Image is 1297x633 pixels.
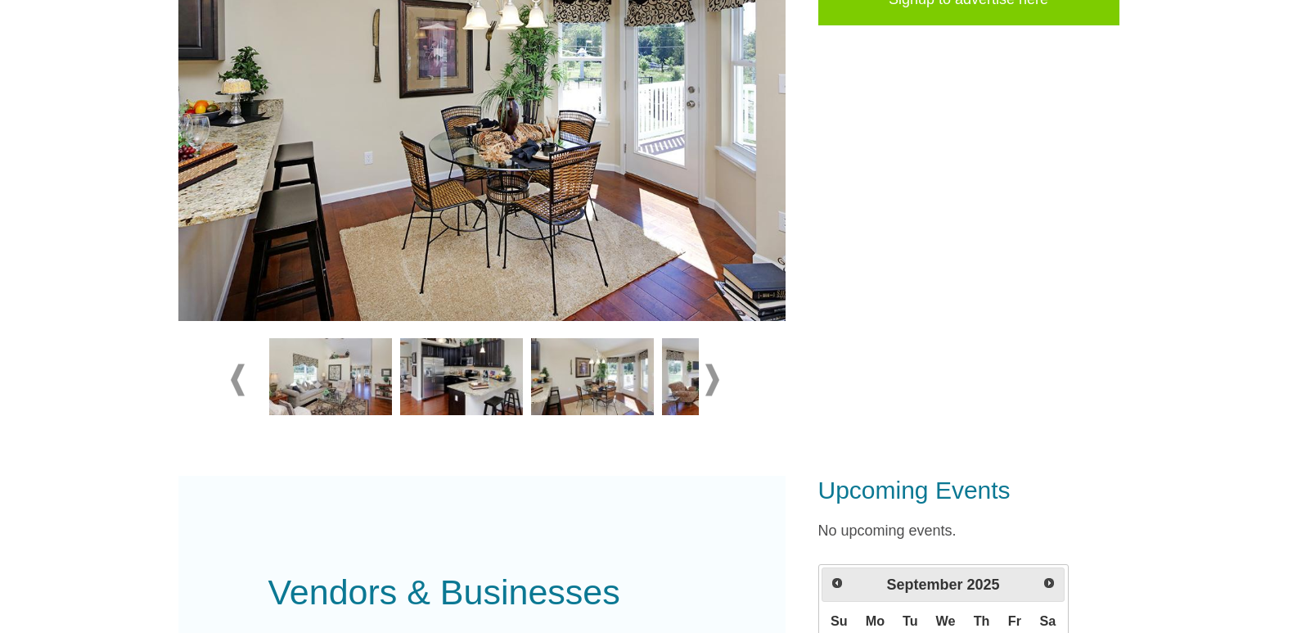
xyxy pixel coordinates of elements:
[1039,613,1056,628] span: Saturday
[1008,613,1021,628] span: Friday
[866,613,885,628] span: Monday
[831,576,844,590] span: Prev
[886,576,962,593] span: September
[831,613,848,628] span: Sunday
[903,613,918,628] span: Tuesday
[974,613,990,628] span: Thursday
[1036,570,1062,596] a: Next
[268,566,696,619] div: Vendors & Businesses
[818,476,1119,505] h3: Upcoming Events
[936,613,956,628] span: Wednesday
[1043,576,1056,590] span: Next
[818,520,1119,542] p: No upcoming events.
[824,570,850,596] a: Prev
[967,576,1000,593] span: 2025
